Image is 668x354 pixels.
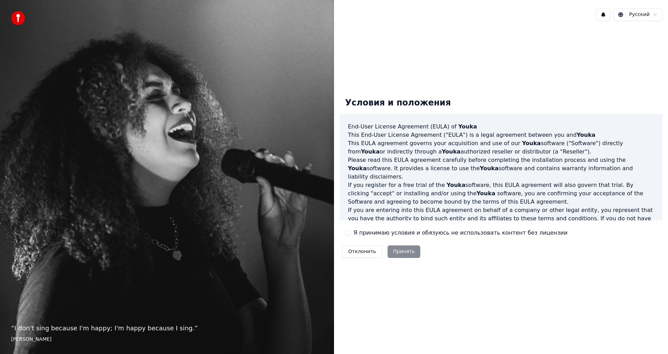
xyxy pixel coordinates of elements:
[447,182,466,188] span: Youka
[348,181,654,206] p: If you register for a free trial of the software, this EULA agreement will also govern that trial...
[11,11,25,25] img: youka
[458,123,477,130] span: Youka
[477,190,495,197] span: Youka
[348,156,654,181] p: Please read this EULA agreement carefully before completing the installation process and using th...
[348,165,367,172] span: Youka
[348,139,654,156] p: This EULA agreement governs your acquisition and use of our software ("Software") directly from o...
[11,336,323,343] footer: [PERSON_NAME]
[480,165,499,172] span: Youka
[348,131,654,139] p: This End-User License Agreement ("EULA") is a legal agreement between you and
[342,245,382,258] button: Отклонить
[442,148,461,155] span: Youka
[361,148,380,155] span: Youka
[348,206,654,239] p: If you are entering into this EULA agreement on behalf of a company or other legal entity, you re...
[353,229,567,237] label: Я принимаю условия и обязуюсь не использовать контент без лицензии
[576,132,595,138] span: Youka
[348,123,654,131] h3: End-User License Agreement (EULA) of
[522,140,541,147] span: Youka
[340,92,456,114] div: Условия и положения
[11,323,323,333] p: “ I don't sing because I'm happy; I'm happy because I sing. ”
